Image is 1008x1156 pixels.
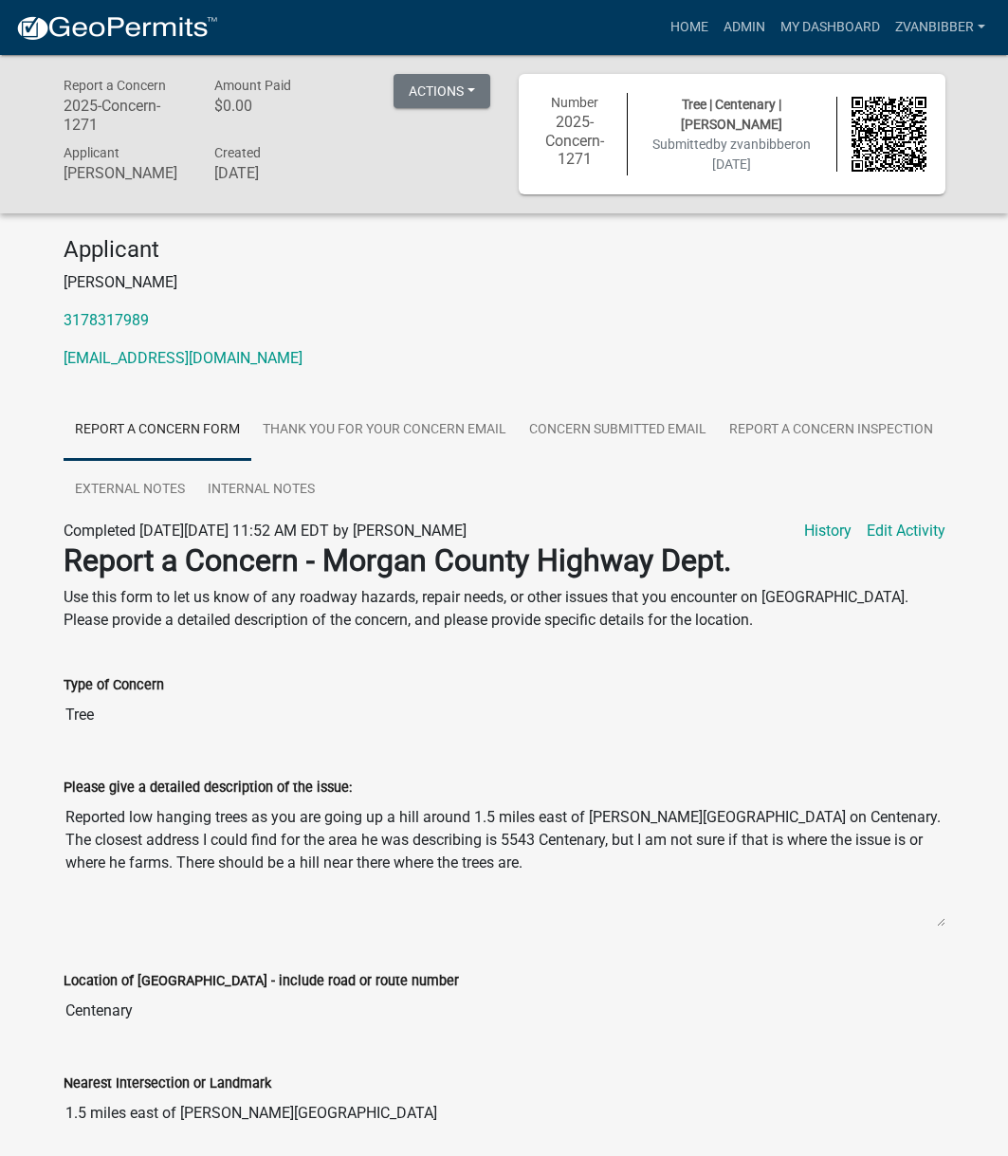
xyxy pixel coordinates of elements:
[64,400,251,461] a: Report A Concern Form
[64,679,164,692] label: Type of Concern
[64,271,945,294] p: [PERSON_NAME]
[64,1077,271,1091] label: Nearest Intersection or Landmark
[64,236,945,264] h4: Applicant
[64,78,166,93] span: Report a Concern
[214,145,261,160] span: Created
[663,9,716,46] a: Home
[196,460,326,521] a: Internal Notes
[518,400,718,461] a: Concern Submitted Email
[64,798,945,927] textarea: Reported low hanging trees as you are going up a hill around 1.5 miles east of [PERSON_NAME][GEOG...
[64,542,731,578] strong: Report a Concern - Morgan County Highway Dept.
[681,97,782,132] span: Tree | Centenary | [PERSON_NAME]
[64,145,119,160] span: Applicant
[888,9,993,46] a: zvanbibber
[64,97,187,133] h6: 2025-Concern-1271
[718,400,944,461] a: Report A Concern Inspection
[64,311,149,329] a: 3178317989
[852,97,926,172] img: QR code
[652,137,811,172] span: Submitted on [DATE]
[804,520,852,542] a: History
[64,975,459,988] label: Location of [GEOGRAPHIC_DATA] - include road or route number
[867,520,945,542] a: Edit Activity
[394,74,490,108] button: Actions
[551,95,598,110] span: Number
[64,460,196,521] a: External Notes
[214,164,338,182] h6: [DATE]
[214,97,338,115] h6: $0.00
[64,586,945,632] p: Use this form to let us know of any roadway hazards, repair needs, or other issues that you encou...
[214,78,291,93] span: Amount Paid
[773,9,888,46] a: My Dashboard
[64,781,352,795] label: Please give a detailed description of the issue:
[251,400,518,461] a: Thank You for Your Concern Email
[64,522,467,540] span: Completed [DATE][DATE] 11:52 AM EDT by [PERSON_NAME]
[713,137,796,152] span: by zvanbibber
[64,164,187,182] h6: [PERSON_NAME]
[64,349,302,367] a: [EMAIL_ADDRESS][DOMAIN_NAME]
[716,9,773,46] a: Admin
[538,113,613,168] h6: 2025-Concern-1271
